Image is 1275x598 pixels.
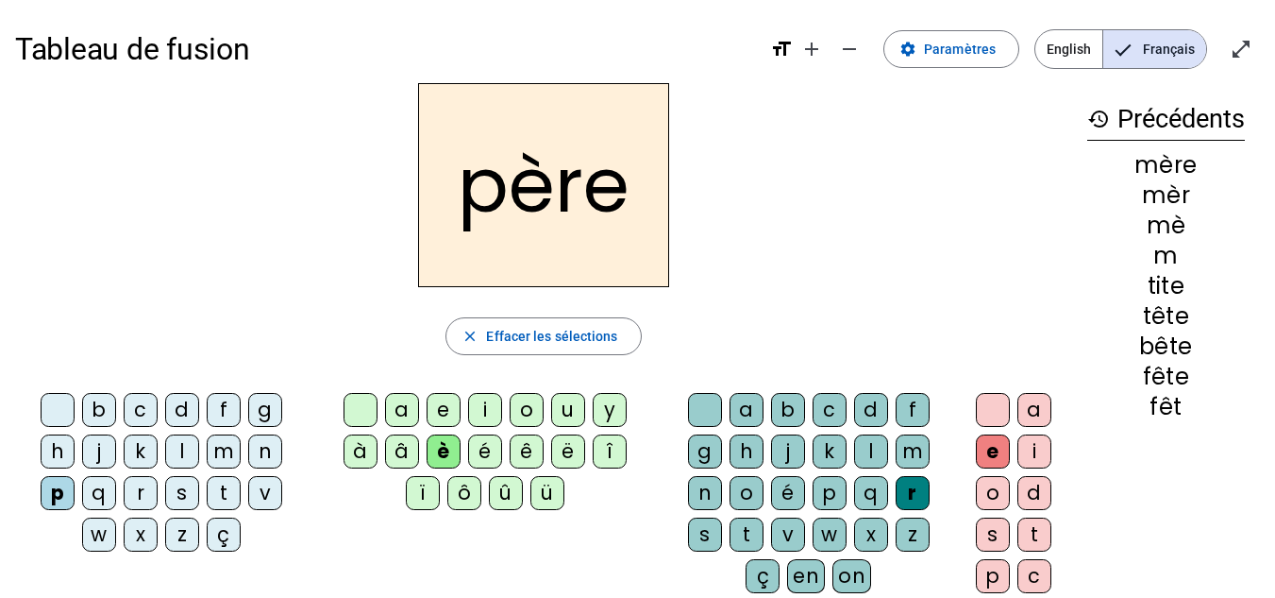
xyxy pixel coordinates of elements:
[15,19,755,79] h1: Tableau de fusion
[207,476,241,510] div: t
[793,30,830,68] button: Augmenter la taille de la police
[82,393,116,427] div: b
[1230,38,1252,60] mat-icon: open_in_full
[1087,214,1245,237] div: mè
[447,476,481,510] div: ô
[1087,396,1245,419] div: fêt
[896,518,930,552] div: z
[883,30,1019,68] button: Paramètres
[551,435,585,469] div: ë
[445,317,641,355] button: Effacer les sélections
[427,435,461,469] div: è
[385,435,419,469] div: â
[248,435,282,469] div: n
[730,476,763,510] div: o
[896,435,930,469] div: m
[551,393,585,427] div: u
[385,393,419,427] div: a
[770,38,793,60] mat-icon: format_size
[510,393,544,427] div: o
[41,476,75,510] div: p
[124,476,158,510] div: r
[813,518,847,552] div: w
[1035,30,1102,68] span: English
[165,518,199,552] div: z
[461,328,478,345] mat-icon: close
[1017,393,1051,427] div: a
[976,559,1010,593] div: p
[730,518,763,552] div: t
[976,518,1010,552] div: s
[688,476,722,510] div: n
[41,435,75,469] div: h
[800,38,823,60] mat-icon: add
[468,393,502,427] div: i
[771,393,805,427] div: b
[976,435,1010,469] div: e
[510,435,544,469] div: ê
[1087,275,1245,298] div: tite
[1222,30,1260,68] button: Entrer en plein écran
[854,435,888,469] div: l
[746,559,780,593] div: ç
[124,435,158,469] div: k
[838,38,861,60] mat-icon: remove
[530,476,564,510] div: ü
[1087,108,1110,130] mat-icon: history
[207,393,241,427] div: f
[771,476,805,510] div: é
[165,476,199,510] div: s
[124,518,158,552] div: x
[1087,154,1245,177] div: mère
[688,518,722,552] div: s
[688,435,722,469] div: g
[1087,184,1245,207] div: mèr
[406,476,440,510] div: ï
[730,435,763,469] div: h
[787,559,825,593] div: en
[813,393,847,427] div: c
[418,83,669,287] h2: père
[854,518,888,552] div: x
[1103,30,1206,68] span: Français
[593,435,627,469] div: î
[248,476,282,510] div: v
[1087,98,1245,141] h3: Précédents
[854,476,888,510] div: q
[976,476,1010,510] div: o
[165,393,199,427] div: d
[82,476,116,510] div: q
[854,393,888,427] div: d
[1017,435,1051,469] div: i
[924,38,996,60] span: Paramètres
[427,393,461,427] div: e
[1087,366,1245,388] div: fête
[896,393,930,427] div: f
[899,41,916,58] mat-icon: settings
[1017,476,1051,510] div: d
[813,476,847,510] div: p
[489,476,523,510] div: û
[1034,29,1207,69] mat-button-toggle-group: Language selection
[165,435,199,469] div: l
[124,393,158,427] div: c
[1087,305,1245,328] div: tête
[771,435,805,469] div: j
[82,435,116,469] div: j
[207,518,241,552] div: ç
[468,435,502,469] div: é
[207,435,241,469] div: m
[1087,335,1245,358] div: bête
[1087,245,1245,267] div: m
[896,476,930,510] div: r
[830,30,868,68] button: Diminuer la taille de la police
[1017,518,1051,552] div: t
[813,435,847,469] div: k
[593,393,627,427] div: y
[832,559,871,593] div: on
[771,518,805,552] div: v
[1017,559,1051,593] div: c
[82,518,116,552] div: w
[730,393,763,427] div: a
[486,325,617,348] span: Effacer les sélections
